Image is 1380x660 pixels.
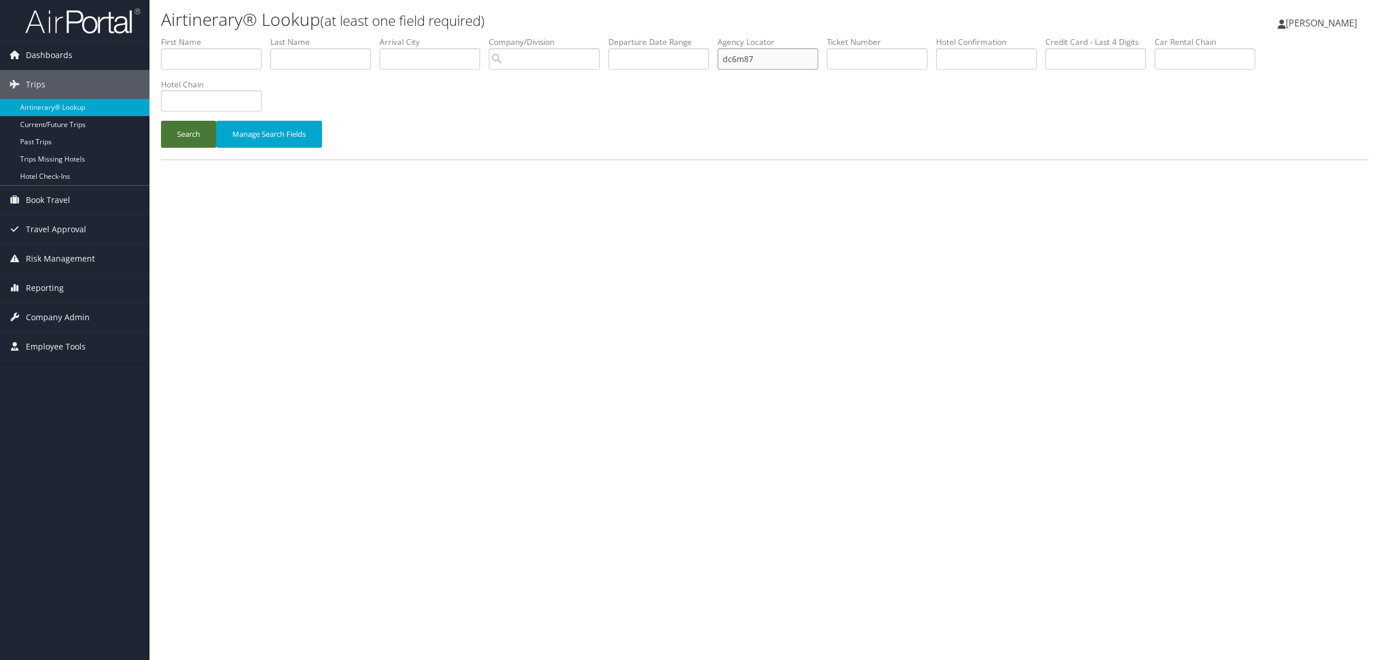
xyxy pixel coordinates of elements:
[270,36,379,48] label: Last Name
[161,79,270,90] label: Hotel Chain
[608,36,718,48] label: Departure Date Range
[26,274,64,302] span: Reporting
[1278,6,1368,40] a: [PERSON_NAME]
[827,36,936,48] label: Ticket Number
[26,244,95,273] span: Risk Management
[161,36,270,48] label: First Name
[216,121,322,148] button: Manage Search Fields
[1155,36,1264,48] label: Car Rental Chain
[26,215,86,244] span: Travel Approval
[489,36,608,48] label: Company/Division
[26,332,86,361] span: Employee Tools
[320,11,485,30] small: (at least one field required)
[26,70,45,99] span: Trips
[1045,36,1155,48] label: Credit Card - Last 4 Digits
[379,36,489,48] label: Arrival City
[936,36,1045,48] label: Hotel Confirmation
[718,36,827,48] label: Agency Locator
[25,7,140,34] img: airportal-logo.png
[1286,17,1357,29] span: [PERSON_NAME]
[26,41,72,70] span: Dashboards
[161,121,216,148] button: Search
[161,7,966,32] h1: Airtinerary® Lookup
[26,303,90,332] span: Company Admin
[26,186,70,214] span: Book Travel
